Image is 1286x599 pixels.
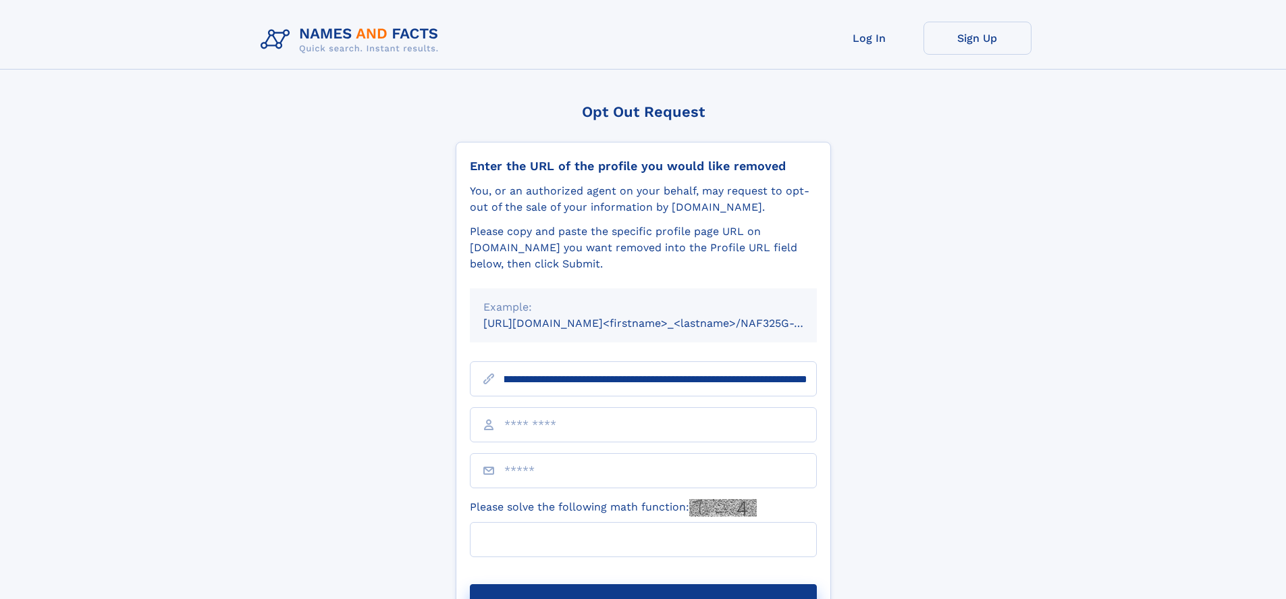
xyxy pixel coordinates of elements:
[470,499,757,517] label: Please solve the following math function:
[483,317,842,330] small: [URL][DOMAIN_NAME]<firstname>_<lastname>/NAF325G-xxxxxxxx
[483,299,803,315] div: Example:
[470,183,817,215] div: You, or an authorized agent on your behalf, may request to opt-out of the sale of your informatio...
[470,159,817,174] div: Enter the URL of the profile you would like removed
[923,22,1032,55] a: Sign Up
[456,103,831,120] div: Opt Out Request
[815,22,923,55] a: Log In
[470,224,817,272] div: Please copy and paste the specific profile page URL on [DOMAIN_NAME] you want removed into the Pr...
[255,22,450,58] img: Logo Names and Facts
